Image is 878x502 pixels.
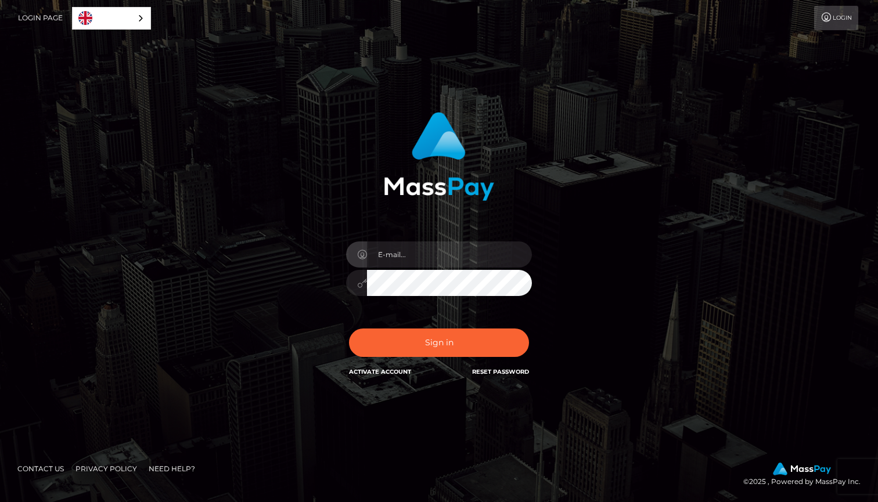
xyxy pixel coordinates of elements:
[367,241,532,268] input: E-mail...
[349,368,411,375] a: Activate Account
[73,8,150,29] a: English
[773,463,831,475] img: MassPay
[349,328,529,357] button: Sign in
[72,7,151,30] aside: Language selected: English
[384,112,494,201] img: MassPay Login
[814,6,858,30] a: Login
[18,6,63,30] a: Login Page
[13,460,69,478] a: Contact Us
[71,460,142,478] a: Privacy Policy
[144,460,200,478] a: Need Help?
[472,368,529,375] a: Reset Password
[72,7,151,30] div: Language
[743,463,869,488] div: © 2025 , Powered by MassPay Inc.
